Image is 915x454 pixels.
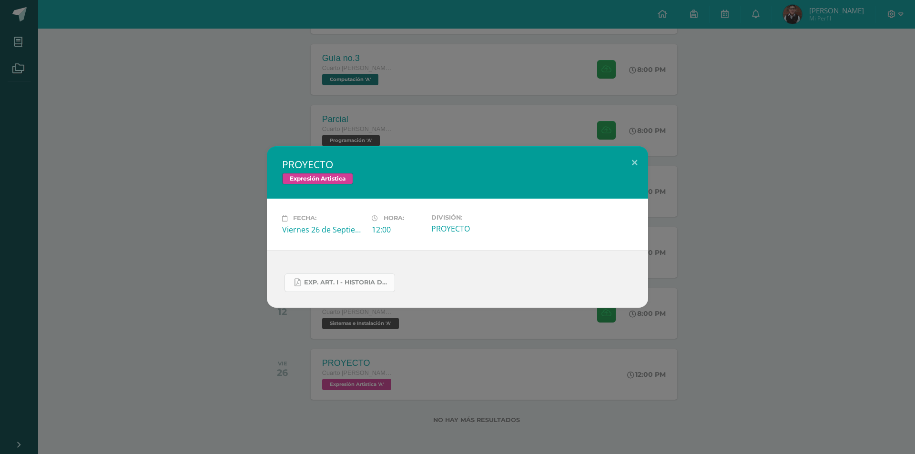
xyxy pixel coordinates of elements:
span: Fecha: [293,215,316,222]
span: Expresión Artistica [282,173,353,184]
span: Hora: [384,215,404,222]
a: Exp. art. I - Historia del arte I.docx.pdf [285,273,395,292]
label: División: [431,214,513,221]
div: Viernes 26 de Septiembre [282,224,364,235]
div: PROYECTO [431,223,513,234]
div: 12:00 [372,224,424,235]
h2: PROYECTO [282,158,633,171]
button: Close (Esc) [621,146,648,179]
span: Exp. art. I - Historia del arte I.docx.pdf [304,279,390,286]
